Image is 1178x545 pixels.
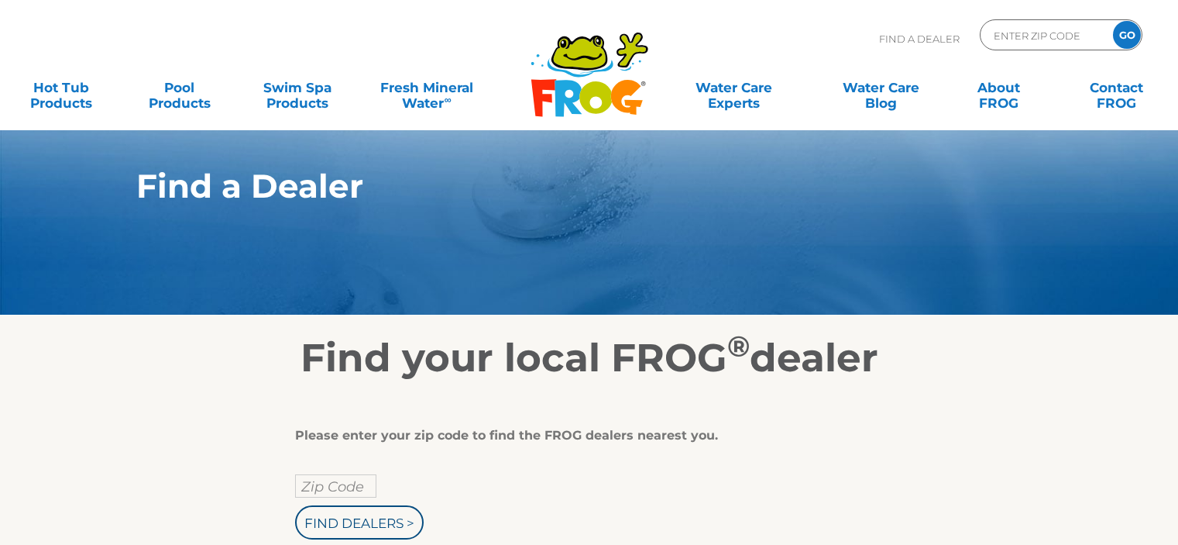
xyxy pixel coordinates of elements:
a: Water CareBlog [835,72,926,103]
a: Swim SpaProducts [252,72,343,103]
input: Find Dealers > [295,505,424,540]
p: Find A Dealer [879,19,960,58]
a: PoolProducts [133,72,225,103]
a: ContactFROG [1071,72,1163,103]
sup: ∞ [444,94,451,105]
sup: ® [727,329,750,364]
div: Please enter your zip code to find the FROG dealers nearest you. [295,428,872,443]
a: Fresh MineralWater∞ [369,72,484,103]
a: AboutFROG [953,72,1044,103]
a: Water CareExperts [659,72,809,103]
input: GO [1113,21,1141,49]
h1: Find a Dealer [136,167,970,205]
a: Hot TubProducts [15,72,107,103]
h2: Find your local FROG dealer [113,335,1066,381]
input: Zip Code Form [992,24,1097,47]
